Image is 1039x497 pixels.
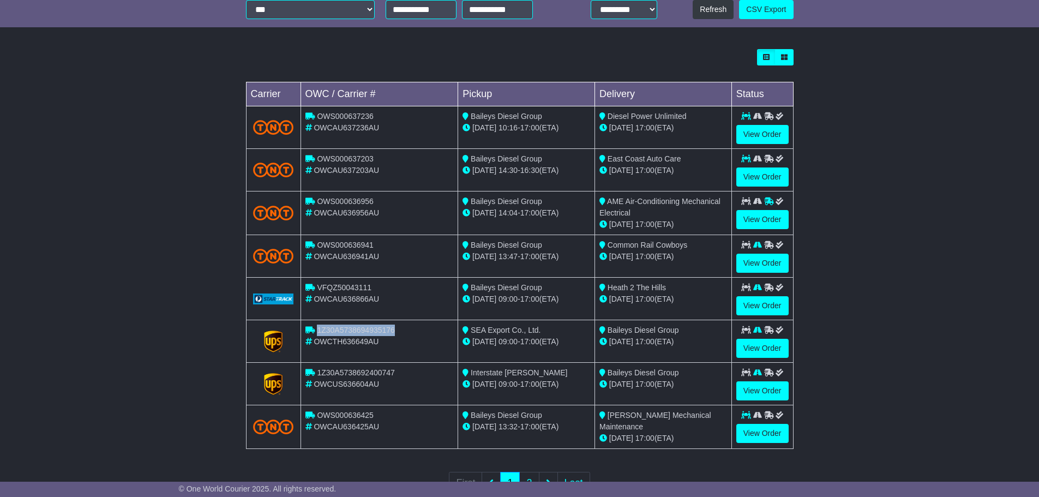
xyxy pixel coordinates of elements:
span: OWS000636425 [317,411,374,420]
div: (ETA) [599,165,727,176]
div: - (ETA) [463,165,590,176]
span: 13:32 [499,422,518,431]
td: Pickup [458,82,595,106]
a: View Order [736,381,789,400]
div: - (ETA) [463,251,590,262]
span: [DATE] [472,208,496,217]
span: East Coast Auto Care [608,154,681,163]
span: OWCAU637203AU [314,166,379,175]
span: Interstate [PERSON_NAME] [471,368,567,377]
span: © One World Courier 2025. All rights reserved. [179,484,337,493]
div: (ETA) [599,379,727,390]
span: 14:04 [499,208,518,217]
span: [PERSON_NAME] Mechanical Maintenance [599,411,711,431]
span: [DATE] [609,220,633,229]
a: View Order [736,424,789,443]
span: [DATE] [472,295,496,303]
div: - (ETA) [463,336,590,348]
span: [DATE] [472,166,496,175]
span: OWS000636941 [317,241,374,249]
span: OWCAU636425AU [314,422,379,431]
span: Baileys Diesel Group [471,154,542,163]
span: 17:00 [520,422,539,431]
span: [DATE] [472,380,496,388]
span: OWCAU637236AU [314,123,379,132]
span: 17:00 [635,220,654,229]
td: Status [731,82,793,106]
span: Baileys Diesel Group [471,283,542,292]
span: 1Z30A5738694935176 [317,326,394,334]
span: [DATE] [609,380,633,388]
span: 17:00 [520,252,539,261]
span: Baileys Diesel Group [471,112,542,121]
div: - (ETA) [463,122,590,134]
div: (ETA) [599,433,727,444]
span: OWS000637236 [317,112,374,121]
span: 13:47 [499,252,518,261]
a: 1 [500,472,520,494]
img: GetCarrierServiceLogo [264,331,283,352]
span: 10:16 [499,123,518,132]
span: OWCAU636866AU [314,295,379,303]
span: 17:00 [520,380,539,388]
span: Baileys Diesel Group [471,197,542,206]
span: [DATE] [609,123,633,132]
span: [DATE] [472,422,496,431]
div: - (ETA) [463,294,590,305]
span: 14:30 [499,166,518,175]
span: 17:00 [520,295,539,303]
img: TNT_Domestic.png [253,206,294,220]
span: 17:00 [635,252,654,261]
span: Baileys Diesel Group [471,411,542,420]
span: 17:00 [520,123,539,132]
span: [DATE] [609,434,633,442]
div: (ETA) [599,251,727,262]
div: - (ETA) [463,421,590,433]
span: [DATE] [609,166,633,175]
a: View Order [736,339,789,358]
span: 17:00 [635,295,654,303]
span: Baileys Diesel Group [608,326,679,334]
span: OWCAU636956AU [314,208,379,217]
a: View Order [736,167,789,187]
span: VFQZ50043111 [317,283,371,292]
td: OWC / Carrier # [301,82,458,106]
td: Carrier [246,82,301,106]
span: 09:00 [499,337,518,346]
span: Baileys Diesel Group [608,368,679,377]
img: TNT_Domestic.png [253,163,294,177]
div: (ETA) [599,336,727,348]
span: SEA Export Co., Ltd. [471,326,540,334]
div: (ETA) [599,122,727,134]
span: 16:30 [520,166,539,175]
span: Common Rail Cowboys [608,241,687,249]
div: (ETA) [599,219,727,230]
div: - (ETA) [463,207,590,219]
span: OWCUS636604AU [314,380,379,388]
img: TNT_Domestic.png [253,420,294,434]
span: [DATE] [472,123,496,132]
div: (ETA) [599,294,727,305]
span: OWCAU636941AU [314,252,379,261]
span: 17:00 [635,434,654,442]
img: TNT_Domestic.png [253,120,294,135]
span: AME Air-Conditioning Mechanical Electrical [599,197,720,217]
img: GetCarrierServiceLogo [264,373,283,395]
a: View Order [736,296,789,315]
span: 17:00 [520,208,539,217]
span: [DATE] [472,337,496,346]
td: Delivery [594,82,731,106]
a: View Order [736,125,789,144]
span: 17:00 [635,166,654,175]
img: GetCarrierServiceLogo [253,294,294,304]
a: View Order [736,254,789,273]
span: 17:00 [635,123,654,132]
span: 17:00 [520,337,539,346]
span: OWCTH636649AU [314,337,379,346]
span: 1Z30A5738692400747 [317,368,394,377]
span: Diesel Power Unlimited [608,112,687,121]
span: 17:00 [635,337,654,346]
img: TNT_Domestic.png [253,249,294,264]
div: - (ETA) [463,379,590,390]
span: Heath 2 The Hills [608,283,666,292]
